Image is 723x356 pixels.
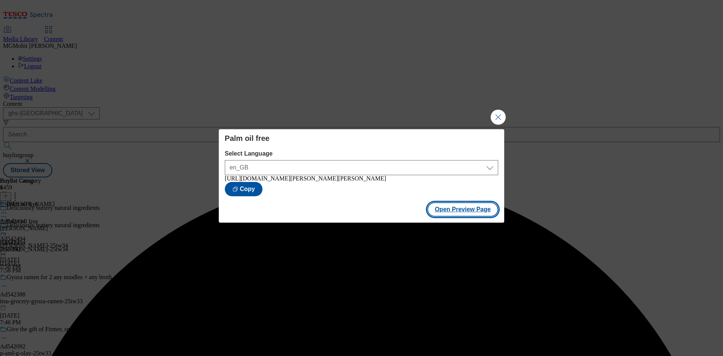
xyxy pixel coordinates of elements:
h4: Palm oil free [225,134,498,143]
label: Select Language [225,150,498,157]
div: [URL][DOMAIN_NAME][PERSON_NAME][PERSON_NAME] [225,175,498,182]
button: Copy [225,182,262,196]
button: Close Modal [491,110,506,125]
div: Modal [219,129,504,223]
button: Open Preview Page [427,202,499,217]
